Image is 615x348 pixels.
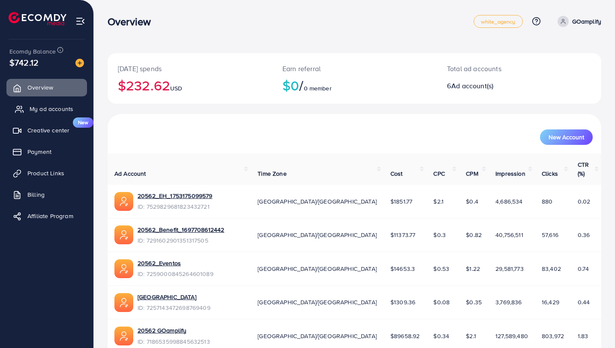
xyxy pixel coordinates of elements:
[75,59,84,67] img: image
[282,77,426,93] h2: $0
[474,15,523,28] a: white_agency
[6,100,87,117] a: My ad accounts
[578,264,589,273] span: 0.74
[447,63,550,74] p: Total ad accounts
[258,231,377,239] span: [GEOGRAPHIC_DATA]/[GEOGRAPHIC_DATA]
[390,231,415,239] span: $11373.77
[138,303,210,312] span: ID: 7257143472698769409
[258,169,286,178] span: Time Zone
[433,264,449,273] span: $0.53
[114,293,133,312] img: ic-ads-acc.e4c84228.svg
[495,231,523,239] span: 40,756,511
[466,231,482,239] span: $0.82
[466,264,480,273] span: $1.22
[138,326,210,335] a: 20562 GOamplify
[495,169,525,178] span: Impression
[6,207,87,225] a: Affiliate Program
[549,134,584,140] span: New Account
[540,129,593,145] button: New Account
[578,197,591,206] span: 0.02
[114,225,133,244] img: ic-ads-acc.e4c84228.svg
[138,202,213,211] span: ID: 7529829681823432721
[466,169,478,178] span: CPM
[542,264,561,273] span: 83,402
[138,192,213,200] a: 20562_EH_1753175099579
[466,197,478,206] span: $0.4
[27,190,45,199] span: Billing
[138,259,213,267] a: 20562_Eventos
[390,169,403,178] span: Cost
[495,298,522,306] span: 3,769,836
[258,197,377,206] span: [GEOGRAPHIC_DATA]/[GEOGRAPHIC_DATA]
[108,15,158,28] h3: Overview
[451,81,493,90] span: Ad account(s)
[258,298,377,306] span: [GEOGRAPHIC_DATA]/[GEOGRAPHIC_DATA]
[542,197,552,206] span: 880
[6,186,87,203] a: Billing
[481,19,516,24] span: white_agency
[282,63,426,74] p: Earn referral
[114,327,133,345] img: ic-ads-acc.e4c84228.svg
[433,298,450,306] span: $0.08
[579,309,609,342] iframe: Chat
[542,332,564,340] span: 803,972
[466,298,482,306] span: $0.35
[9,56,39,69] span: $742.12
[258,264,377,273] span: [GEOGRAPHIC_DATA]/[GEOGRAPHIC_DATA]
[433,169,444,178] span: CPC
[170,84,182,93] span: USD
[578,160,589,177] span: CTR (%)
[30,105,73,113] span: My ad accounts
[6,143,87,160] a: Payment
[554,16,601,27] a: GOamplify
[27,169,64,177] span: Product Links
[27,147,51,156] span: Payment
[299,75,303,95] span: /
[27,83,53,92] span: Overview
[27,126,69,135] span: Creative center
[138,236,224,245] span: ID: 7291602901351317505
[390,332,420,340] span: $89658.92
[114,192,133,211] img: ic-ads-acc.e4c84228.svg
[9,12,66,25] img: logo
[542,169,558,178] span: Clicks
[6,165,87,182] a: Product Links
[578,298,590,306] span: 0.44
[138,270,213,278] span: ID: 7259000845264601089
[572,16,601,27] p: GOamplify
[9,47,56,56] span: Ecomdy Balance
[542,298,559,306] span: 16,429
[118,63,262,74] p: [DATE] spends
[118,77,262,93] h2: $232.62
[578,231,590,239] span: 0.36
[495,332,528,340] span: 127,589,480
[466,332,476,340] span: $2.1
[390,264,415,273] span: $14653.3
[6,79,87,96] a: Overview
[6,122,87,139] a: Creative centerNew
[258,332,377,340] span: [GEOGRAPHIC_DATA]/[GEOGRAPHIC_DATA]
[433,231,446,239] span: $0.3
[73,117,93,128] span: New
[390,298,415,306] span: $1309.36
[447,82,550,90] h2: 6
[495,197,522,206] span: 4,686,534
[390,197,412,206] span: $1851.77
[114,259,133,278] img: ic-ads-acc.e4c84228.svg
[114,169,146,178] span: Ad Account
[138,337,210,346] span: ID: 7186535998845632513
[304,84,332,93] span: 0 member
[138,293,210,301] a: [GEOGRAPHIC_DATA]
[433,197,444,206] span: $2.1
[75,16,85,26] img: menu
[433,332,449,340] span: $0.34
[27,212,73,220] span: Affiliate Program
[542,231,558,239] span: 57,616
[578,332,588,340] span: 1.83
[138,225,224,234] a: 20562_Benefit_1697708612442
[495,264,524,273] span: 29,581,773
